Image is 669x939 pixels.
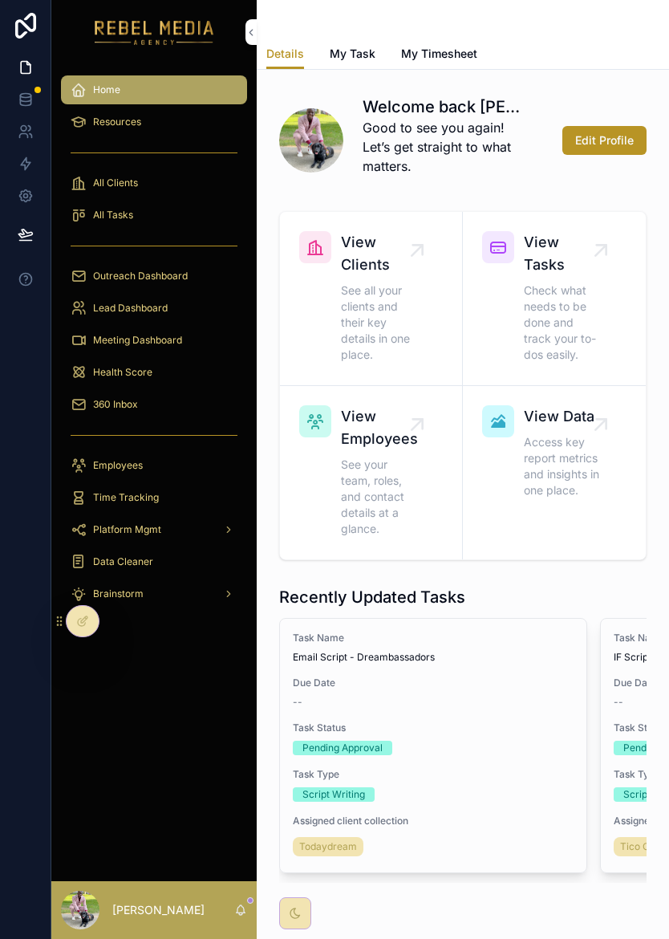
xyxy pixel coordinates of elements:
[61,326,247,355] a: Meeting Dashboard
[330,39,375,71] a: My Task
[93,523,161,536] span: Platform Mgmt
[293,632,574,644] span: Task Name
[61,483,247,512] a: Time Tracking
[341,457,418,537] span: See your team, roles, and contact details at a glance.
[299,840,357,853] span: Todaydream
[279,586,465,608] h1: Recently Updated Tasks
[61,358,247,387] a: Health Score
[293,768,574,781] span: Task Type
[93,270,188,283] span: Outreach Dashboard
[61,75,247,104] a: Home
[280,386,463,559] a: View EmployeesSee your team, roles, and contact details at a glance.
[575,132,634,148] span: Edit Profile
[93,459,143,472] span: Employees
[51,64,257,629] div: scrollable content
[61,294,247,323] a: Lead Dashboard
[95,19,214,45] img: App logo
[280,212,463,386] a: View ClientsSee all your clients and their key details in one place.
[330,46,375,62] span: My Task
[93,177,138,189] span: All Clients
[293,677,574,689] span: Due Date
[463,212,646,386] a: View TasksCheck what needs to be done and track your to-dos easily.
[266,46,304,62] span: Details
[61,262,247,291] a: Outreach Dashboard
[93,116,141,128] span: Resources
[302,787,365,802] div: Script Writing
[562,126,647,155] button: Edit Profile
[293,651,574,664] span: Email Script - Dreambassadors
[524,405,601,428] span: View Data
[93,491,159,504] span: Time Tracking
[293,815,574,827] span: Assigned client collection
[279,618,587,873] a: Task NameEmail Script - DreambassadorsDue Date--Task StatusPending ApprovalTask TypeScript Writin...
[61,579,247,608] a: Brainstorm
[293,722,574,734] span: Task Status
[93,555,153,568] span: Data Cleaner
[61,201,247,230] a: All Tasks
[93,334,182,347] span: Meeting Dashboard
[61,451,247,480] a: Employees
[614,696,623,709] span: --
[61,390,247,419] a: 360 Inbox
[293,696,302,709] span: --
[93,209,133,222] span: All Tasks
[363,96,526,118] h1: Welcome back [PERSON_NAME]!
[363,118,526,176] p: Good to see you again! Let’s get straight to what matters.
[614,837,667,856] a: Tico Ops
[61,108,247,136] a: Resources
[93,587,144,600] span: Brainstorm
[620,840,660,853] span: Tico Ops
[93,366,152,379] span: Health Score
[93,83,120,96] span: Home
[524,231,601,276] span: View Tasks
[61,515,247,544] a: Platform Mgmt
[93,302,168,315] span: Lead Dashboard
[266,39,304,70] a: Details
[341,405,418,450] span: View Employees
[401,46,477,62] span: My Timesheet
[302,741,383,755] div: Pending Approval
[524,283,601,363] span: Check what needs to be done and track your to-dos easily.
[61,547,247,576] a: Data Cleaner
[341,231,417,276] span: View Clients
[112,902,205,918] p: [PERSON_NAME]
[293,837,363,856] a: Todaydream
[401,39,477,71] a: My Timesheet
[61,169,247,197] a: All Clients
[524,434,601,498] span: Access key report metrics and insights in one place.
[463,386,646,559] a: View DataAccess key report metrics and insights in one place.
[93,398,138,411] span: 360 Inbox
[341,283,417,363] span: See all your clients and their key details in one place.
